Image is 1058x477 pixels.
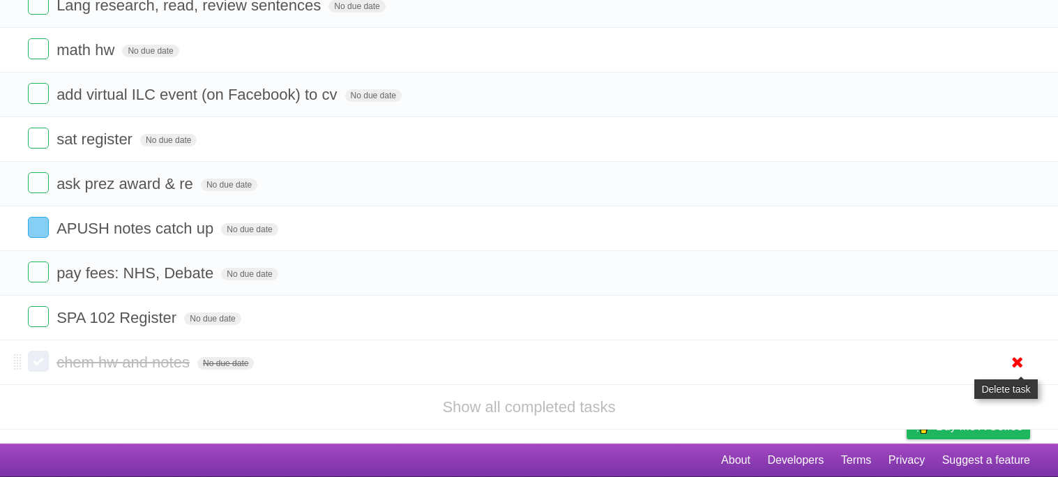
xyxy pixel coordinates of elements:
[56,309,180,326] span: SPA 102 Register
[28,38,49,59] label: Done
[721,447,750,474] a: About
[221,268,278,280] span: No due date
[201,179,257,191] span: No due date
[56,264,217,282] span: pay fees: NHS, Debate
[28,172,49,193] label: Done
[889,447,925,474] a: Privacy
[197,357,254,370] span: No due date
[56,354,193,371] span: chem hw and notes
[28,83,49,104] label: Done
[184,312,241,325] span: No due date
[767,447,824,474] a: Developers
[221,223,278,236] span: No due date
[56,41,118,59] span: math hw
[442,398,615,416] a: Show all completed tasks
[56,86,340,103] span: add virtual ILC event (on Facebook) to cv
[28,351,49,372] label: Done
[56,175,197,192] span: ask prez award & re
[936,414,1023,439] span: Buy me a coffee
[28,262,49,282] label: Done
[28,306,49,327] label: Done
[122,45,179,57] span: No due date
[841,447,872,474] a: Terms
[56,130,136,148] span: sat register
[345,89,402,102] span: No due date
[28,128,49,149] label: Done
[56,220,217,237] span: APUSH notes catch up
[28,217,49,238] label: Done
[140,134,197,146] span: No due date
[942,447,1030,474] a: Suggest a feature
